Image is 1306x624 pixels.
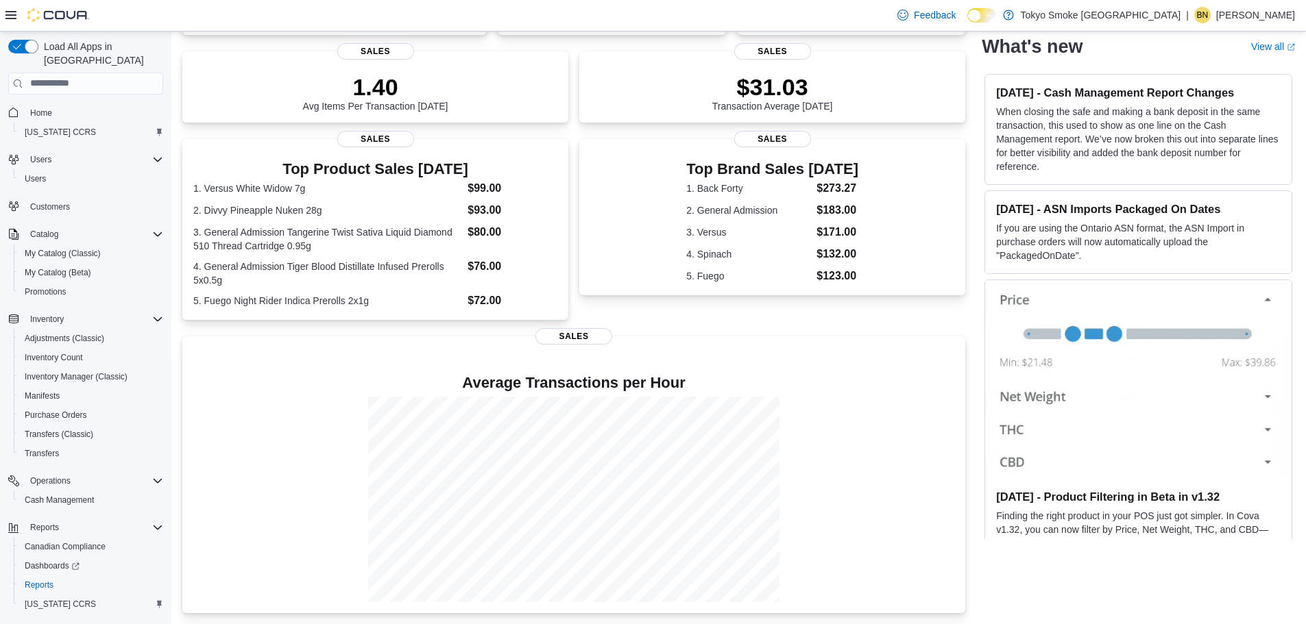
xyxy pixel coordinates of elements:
span: BN [1197,7,1209,23]
span: Users [25,151,163,168]
span: Reports [30,522,59,533]
dd: $273.27 [817,180,858,197]
span: Operations [30,475,71,486]
span: Washington CCRS [19,124,163,140]
span: Users [19,171,163,187]
span: Inventory [30,314,64,325]
h4: Average Transactions per Hour [193,375,954,391]
a: Transfers (Classic) [19,426,99,442]
span: Purchase Orders [25,410,87,421]
p: When closing the safe and making a bank deposit in the same transaction, this used to show as one... [996,105,1281,173]
span: Inventory [25,311,163,327]
a: Inventory Count [19,349,88,366]
a: View allExternal link [1251,41,1295,52]
span: Reports [25,579,53,590]
p: If you are using the Ontario ASN format, the ASN Import in purchase orders will now automatically... [996,221,1281,262]
svg: External link [1287,43,1295,51]
dt: 2. Divvy Pineapple Nuken 28g [193,203,462,217]
span: Inventory Count [25,352,83,363]
span: Reports [19,577,163,593]
img: Cova [27,8,89,22]
button: Transfers (Classic) [14,425,169,444]
button: Operations [3,471,169,490]
dd: $76.00 [468,258,557,275]
button: Manifests [14,386,169,405]
dd: $132.00 [817,246,858,262]
span: Customers [30,201,70,212]
span: Inventory Manager (Classic) [19,369,163,385]
span: Dashboards [25,560,80,571]
span: Promotions [25,286,66,297]
span: Promotions [19,284,163,300]
span: Inventory Manager (Classic) [25,371,128,382]
span: Users [25,173,46,184]
a: [US_STATE] CCRS [19,124,101,140]
button: My Catalog (Beta) [14,263,169,282]
button: Cash Management [14,490,169,510]
span: My Catalog (Classic) [19,245,163,262]
a: Transfers [19,445,64,462]
p: $31.03 [712,73,833,101]
span: Transfers [19,445,163,462]
a: Purchase Orders [19,407,93,423]
div: Avg Items Per Transaction [DATE] [303,73,448,112]
p: Tokyo Smoke [GEOGRAPHIC_DATA] [1021,7,1181,23]
button: My Catalog (Classic) [14,244,169,263]
a: Inventory Manager (Classic) [19,369,133,385]
span: Operations [25,473,163,489]
dt: 4. Spinach [686,247,811,261]
a: [US_STATE] CCRS [19,596,101,612]
a: Dashboards [14,556,169,575]
span: Adjustments (Classic) [25,333,104,344]
span: Catalog [30,229,58,240]
h3: Top Product Sales [DATE] [193,161,557,177]
span: Catalog [25,226,163,242]
span: Sales [734,131,811,147]
h3: [DATE] - Cash Management Report Changes [996,86,1281,99]
span: Canadian Compliance [25,541,106,552]
button: Users [25,151,57,168]
button: Reports [3,518,169,537]
span: Washington CCRS [19,596,163,612]
button: Reports [25,519,64,536]
div: Brianna Nesbitt [1194,7,1211,23]
a: Home [25,105,58,121]
a: Dashboards [19,558,85,574]
button: Catalog [3,225,169,244]
button: Purchase Orders [14,405,169,425]
p: 1.40 [303,73,448,101]
span: Purchase Orders [19,407,163,423]
h3: Top Brand Sales [DATE] [686,161,858,177]
span: Transfers (Classic) [19,426,163,442]
span: Cash Management [19,492,163,508]
dd: $99.00 [468,180,557,197]
h3: [DATE] - ASN Imports Packaged On Dates [996,202,1281,216]
a: Manifests [19,388,65,404]
dt: 3. Versus [686,225,811,239]
a: Canadian Compliance [19,538,111,555]
button: Catalog [25,226,64,242]
span: Manifests [25,390,60,401]
dd: $72.00 [468,292,557,309]
span: My Catalog (Beta) [25,267,91,278]
p: | [1186,7,1189,23]
h2: What's new [982,36,1083,58]
span: Adjustments (Classic) [19,330,163,347]
button: Canadian Compliance [14,537,169,556]
span: Cash Management [25,495,94,506]
span: My Catalog (Classic) [25,248,101,259]
a: Promotions [19,284,72,300]
button: [US_STATE] CCRS [14,595,169,614]
span: Inventory Count [19,349,163,366]
button: [US_STATE] CCRS [14,123,169,142]
span: Load All Apps in [GEOGRAPHIC_DATA] [38,40,163,67]
button: Home [3,103,169,123]
button: Promotions [14,282,169,301]
span: Reports [25,519,163,536]
dt: 2. General Admission [686,203,811,217]
h3: [DATE] - Product Filtering in Beta in v1.32 [996,490,1281,503]
button: Inventory [3,310,169,329]
button: Reports [14,575,169,595]
p: [PERSON_NAME] [1216,7,1295,23]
